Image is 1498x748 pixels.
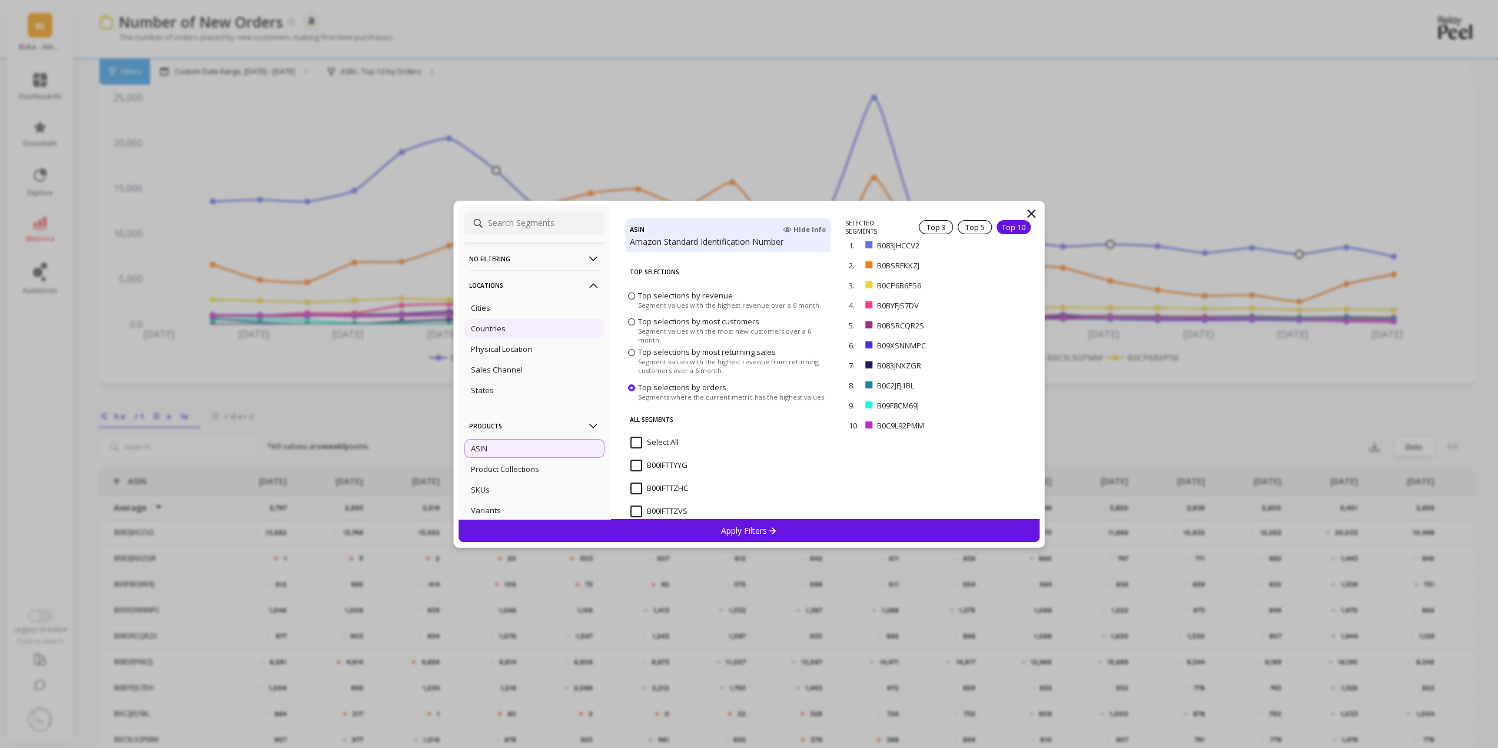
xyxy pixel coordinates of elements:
[849,280,861,291] p: 3.
[638,381,726,392] span: Top selections by orders
[469,270,600,300] p: Locations
[849,320,861,331] p: 5.
[849,360,861,371] p: 7.
[877,360,976,371] p: B083JNXZGR
[630,483,688,494] span: B00IFTTZHC
[997,220,1031,234] div: Top 10
[469,411,600,441] p: Products
[638,316,759,327] span: Top selections by most customers
[849,420,861,431] p: 10.
[464,211,604,235] input: Search Segments
[630,223,645,236] h4: ASIN
[630,260,826,284] p: Top Selections
[721,525,777,536] p: Apply Filters
[849,240,861,251] p: 1.
[469,244,600,274] p: No filtering
[638,392,826,401] span: Segments where the current metric has the highest values.
[471,505,501,516] p: Variants
[877,320,978,331] p: B0BSRCQR2S
[877,400,975,411] p: B09F8CM69J
[877,340,979,351] p: B09XSNNMPC
[849,380,861,391] p: 8.
[877,300,975,311] p: B0BYFJS7DV
[877,240,976,251] p: B083JHCCV2
[471,443,487,454] p: ASIN
[471,302,490,313] p: Cities
[471,484,490,495] p: SKUs
[919,220,953,234] div: Top 3
[877,380,973,391] p: B0C2JFJ1BL
[849,300,861,311] p: 4.
[849,340,861,351] p: 6.
[630,506,687,517] span: B00IFTTZVS
[849,400,861,411] p: 9.
[638,357,828,375] span: Segment values with the highest revenue from returning customers over a 6 month.
[471,385,494,395] p: States
[630,437,679,448] span: Select All
[783,225,826,234] span: Hide Info
[471,464,539,474] p: Product Collections
[877,280,976,291] p: B0CP6B6P56
[638,327,828,344] span: Segment values with the most new customers over a 6 month.
[877,420,978,431] p: B0C9L92PMM
[630,460,687,471] span: B00IFTTYYG
[638,300,821,309] span: Segment values with the highest revenue over a 6 month.
[845,219,905,235] p: SELECTED SEGMENTS
[630,407,826,432] p: All Segments
[630,236,826,248] p: Amazon Standard Identification Number
[638,290,733,300] span: Top selections by revenue
[877,260,976,271] p: B0BSRFKKZJ
[638,347,776,357] span: Top selections by most returning sales
[849,260,861,271] p: 2.
[471,364,523,375] p: Sales Channel
[958,220,992,234] div: Top 5
[471,323,506,334] p: Countries
[471,344,532,354] p: Physical Location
